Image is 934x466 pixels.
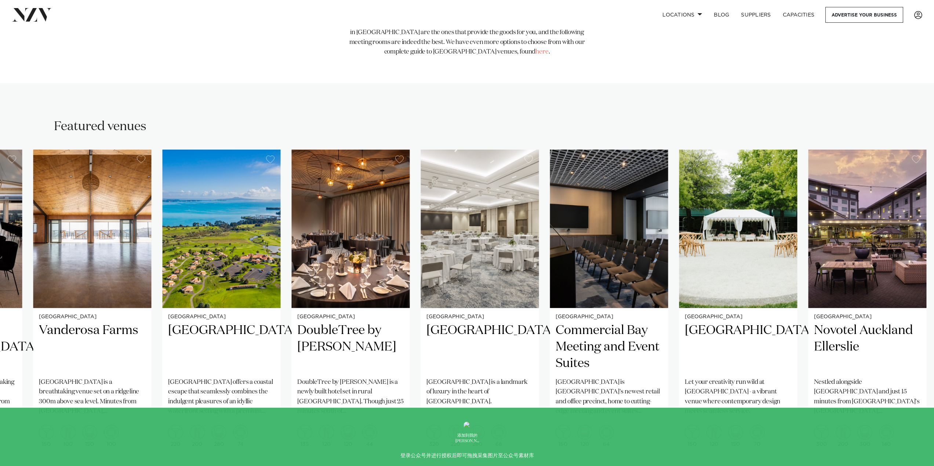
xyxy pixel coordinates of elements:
small: [GEOGRAPHIC_DATA] [297,314,404,320]
swiper-slide: 15 / 15 [808,150,926,453]
small: [GEOGRAPHIC_DATA] [168,314,275,320]
small: [GEOGRAPHIC_DATA] [556,314,662,320]
a: [GEOGRAPHIC_DATA] [GEOGRAPHIC_DATA] Let your creativity run wild at [GEOGRAPHIC_DATA] - a vibrant... [679,150,797,453]
p: Let your creativity run wild at [GEOGRAPHIC_DATA] - a vibrant venue where contemporary design mee... [685,378,791,416]
p: Nestled alongside [GEOGRAPHIC_DATA] and just 15 minutes from [GEOGRAPHIC_DATA]'s [GEOGRAPHIC_DATA... [814,378,920,416]
img: nzv-logo.png [12,8,52,21]
a: BLOG [708,7,735,23]
h2: Vanderosa Farms [39,322,145,372]
small: [GEOGRAPHIC_DATA] [426,314,533,320]
h2: Featured venues [54,118,146,135]
a: Locations [657,7,708,23]
a: here [535,49,548,55]
a: [GEOGRAPHIC_DATA] [GEOGRAPHIC_DATA] [GEOGRAPHIC_DATA] is a landmark of luxury in the heart of [GE... [421,150,539,453]
swiper-slide: 12 / 15 [421,150,539,453]
swiper-slide: 9 / 15 [33,150,151,453]
p: DoubleTree by [PERSON_NAME] is a newly built hotel set in rural [GEOGRAPHIC_DATA]. Though just 25... [297,378,404,416]
small: [GEOGRAPHIC_DATA] [39,314,145,320]
a: Capacities [777,7,821,23]
small: [GEOGRAPHIC_DATA] [814,314,920,320]
a: Corporate gala dinner setup at Hilton Karaka [GEOGRAPHIC_DATA] DoubleTree by [PERSON_NAME] Double... [291,150,410,453]
a: [GEOGRAPHIC_DATA] Novotel Auckland Ellerslie Nestled alongside [GEOGRAPHIC_DATA] and just 15 minu... [808,150,926,453]
h2: Novotel Auckland Ellerslie [814,322,920,372]
p: [GEOGRAPHIC_DATA] is a breathtaking venue set on a ridgeline 300m above sea level. Minutes from [... [39,378,145,416]
img: Corporate gala dinner setup at Hilton Karaka [291,150,410,308]
swiper-slide: 10 / 15 [162,150,280,453]
h2: [GEOGRAPHIC_DATA] [685,322,791,372]
a: Advertise your business [825,7,903,23]
h2: Commercial Bay Meeting and Event Suites [556,322,662,372]
a: [GEOGRAPHIC_DATA] Vanderosa Farms [GEOGRAPHIC_DATA] is a breathtaking venue set on a ridgeline 30... [33,150,151,453]
swiper-slide: 11 / 15 [291,150,410,453]
a: [GEOGRAPHIC_DATA] [GEOGRAPHIC_DATA] [GEOGRAPHIC_DATA] offers a coastal escape that seamlessly com... [162,150,280,453]
p: [GEOGRAPHIC_DATA] is a landmark of luxury in the heart of [GEOGRAPHIC_DATA]. [426,378,533,407]
p: [GEOGRAPHIC_DATA] offers a coastal escape that seamlessly combines the indulgent pleasures of an ... [168,378,275,416]
h2: [GEOGRAPHIC_DATA] [168,322,275,372]
swiper-slide: 14 / 15 [679,150,797,453]
p: [GEOGRAPHIC_DATA] is [GEOGRAPHIC_DATA]'s newest retail and office precinct, home to cutting-edge ... [556,378,662,416]
small: [GEOGRAPHIC_DATA] [685,314,791,320]
h2: [GEOGRAPHIC_DATA] [426,322,533,372]
h2: DoubleTree by [PERSON_NAME] [297,322,404,372]
a: [GEOGRAPHIC_DATA] Commercial Bay Meeting and Event Suites [GEOGRAPHIC_DATA] is [GEOGRAPHIC_DATA]'... [550,150,668,453]
swiper-slide: 13 / 15 [550,150,668,453]
a: SUPPLIERS [735,7,777,23]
